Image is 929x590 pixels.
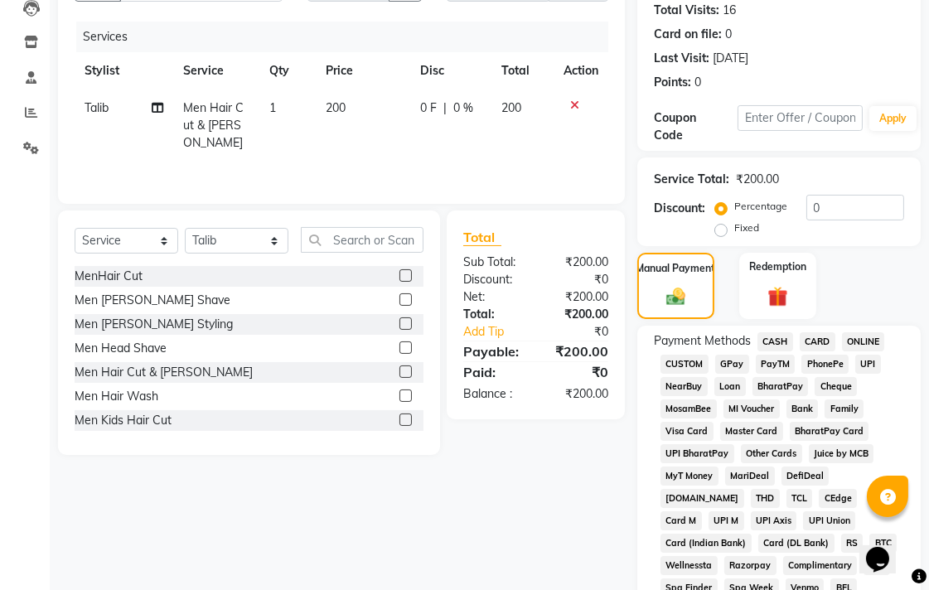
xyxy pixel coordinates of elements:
span: Bank [786,399,819,418]
th: Price [316,52,410,89]
div: Last Visit: [654,50,709,67]
span: GPay [715,355,749,374]
span: Master Card [720,422,783,441]
input: Enter Offer / Coupon Code [738,105,863,131]
div: Men Kids Hair Cut [75,412,172,429]
th: Total [491,52,554,89]
span: 1 [269,100,276,115]
span: Card (Indian Bank) [660,534,752,553]
span: Juice by MCB [809,444,874,463]
span: UPI [855,355,881,374]
span: Razorpay [724,556,777,575]
span: MyT Money [660,467,719,486]
span: [DOMAIN_NAME] [660,489,744,508]
div: Balance : [451,385,536,403]
label: Manual Payment [636,261,716,276]
div: 0 [725,26,732,43]
div: Net: [451,288,536,306]
span: 200 [501,100,521,115]
iframe: chat widget [859,524,912,573]
div: Men Hair Cut & [PERSON_NAME] [75,364,253,381]
span: UPI BharatPay [660,444,734,463]
span: Total [463,229,501,246]
div: Service Total: [654,171,729,188]
div: MenHair Cut [75,268,143,285]
span: NearBuy [660,377,708,396]
span: BharatPay Card [790,422,869,441]
span: CASH [757,332,793,351]
div: ₹0 [550,323,621,341]
button: Apply [869,106,917,131]
span: PayTM [756,355,796,374]
span: UPI M [709,511,744,530]
span: DefiDeal [781,467,830,486]
div: ₹200.00 [536,254,622,271]
span: Men Hair Cut & [PERSON_NAME] [183,100,244,150]
div: Total Visits: [654,2,719,19]
span: Visa Card [660,422,714,441]
th: Action [554,52,608,89]
div: Paid: [451,362,536,382]
div: Men Hair Wash [75,388,158,405]
span: Talib [85,100,109,115]
div: 16 [723,2,736,19]
span: MI Voucher [723,399,780,418]
span: BharatPay [752,377,809,396]
span: Wellnessta [660,556,718,575]
th: Stylist [75,52,173,89]
span: Loan [714,377,746,396]
span: CARD [800,332,835,351]
div: 0 [694,74,701,91]
span: | [443,99,447,117]
span: Card M [660,511,702,530]
span: Card (DL Bank) [758,534,835,553]
div: Payable: [451,341,536,361]
div: ₹200.00 [736,171,779,188]
a: Add Tip [451,323,550,341]
div: ₹0 [536,362,622,382]
label: Fixed [734,220,759,235]
span: RS [841,534,864,553]
div: Men [PERSON_NAME] Styling [75,316,233,333]
span: ONLINE [842,332,885,351]
th: Qty [259,52,317,89]
div: Services [76,22,621,52]
div: Card on file: [654,26,722,43]
div: Discount: [654,200,705,217]
span: MariDeal [725,467,775,486]
span: Complimentary [783,556,858,575]
img: _gift.svg [762,284,795,309]
div: Discount: [451,271,536,288]
span: THD [751,489,780,508]
input: Search or Scan [301,227,423,253]
div: ₹200.00 [536,341,622,361]
div: Points: [654,74,691,91]
span: MosamBee [660,399,717,418]
span: UPI Axis [751,511,797,530]
div: Coupon Code [654,109,738,144]
div: [DATE] [713,50,748,67]
span: Family [825,399,864,418]
th: Disc [410,52,491,89]
th: Service [173,52,259,89]
span: Payment Methods [654,332,751,350]
span: 0 F [420,99,437,117]
span: TCL [786,489,813,508]
div: ₹200.00 [536,385,622,403]
span: PhonePe [801,355,849,374]
label: Percentage [734,199,787,214]
div: ₹200.00 [536,288,622,306]
span: CUSTOM [660,355,709,374]
span: CEdge [819,489,857,508]
span: UPI Union [803,511,855,530]
div: Total: [451,306,536,323]
div: Sub Total: [451,254,536,271]
img: _cash.svg [660,286,691,307]
div: ₹0 [536,271,622,288]
div: ₹200.00 [536,306,622,323]
span: 0 % [453,99,473,117]
div: Men [PERSON_NAME] Shave [75,292,230,309]
label: Redemption [749,259,806,274]
span: 200 [326,100,346,115]
span: Cheque [815,377,857,396]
